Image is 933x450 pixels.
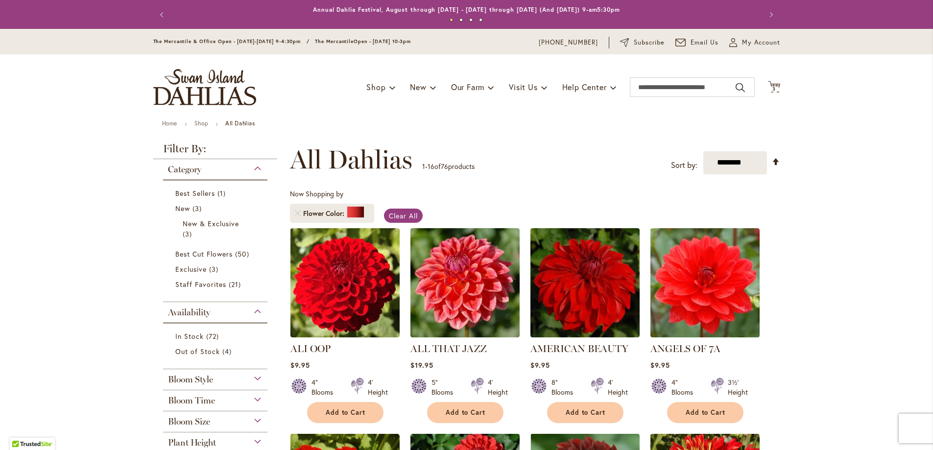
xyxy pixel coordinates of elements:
span: Open - [DATE] 10-3pm [354,38,411,45]
span: Best Sellers [175,189,215,198]
a: Subscribe [620,38,665,47]
span: Exclusive [175,264,207,274]
a: Out of Stock 4 [175,346,258,356]
button: Next [761,5,780,24]
a: Email Us [675,38,718,47]
span: All Dahlias [290,145,412,174]
span: Shop [366,82,385,92]
span: Staff Favorites [175,280,227,289]
a: AMERICAN BEAUTY [530,343,628,355]
span: Now Shopping by [290,189,343,198]
span: 72 [206,331,221,341]
a: store logo [153,69,256,105]
button: 2 of 4 [459,18,463,22]
div: 3½' Height [728,378,748,397]
div: 4" Blooms [671,378,699,397]
span: 4 [222,346,234,356]
span: 3 [209,264,221,274]
div: 4' Height [488,378,508,397]
span: 1 [217,188,228,198]
a: ANGELS OF 7A [650,343,720,355]
span: Flower Color [303,209,347,218]
span: 76 [441,162,448,171]
span: $9.95 [530,360,550,370]
span: Add to Cart [686,408,726,417]
span: 3 [183,229,194,239]
span: Bloom Style [168,374,213,385]
img: AMERICAN BEAUTY [530,228,640,337]
span: 3 [772,86,776,92]
img: ALL THAT JAZZ [410,228,520,337]
span: Add to Cart [326,408,366,417]
a: AMERICAN BEAUTY [530,330,640,339]
a: Home [162,119,177,127]
span: Subscribe [634,38,665,47]
a: Remove Flower Color Red [295,211,301,216]
button: 3 [768,81,780,94]
span: Help Center [562,82,607,92]
a: [PHONE_NUMBER] [539,38,598,47]
span: 21 [229,279,243,289]
span: Best Cut Flowers [175,249,233,259]
button: 1 of 4 [450,18,453,22]
div: 4' Height [608,378,628,397]
a: ALI OOP [290,330,400,339]
label: Sort by: [671,156,697,174]
img: ALI OOP [290,228,400,337]
span: New [175,204,190,213]
div: 8" Blooms [551,378,579,397]
a: ALL THAT JAZZ [410,330,520,339]
button: Add to Cart [307,402,383,423]
p: - of products [422,159,475,174]
span: In Stock [175,332,204,341]
a: ALI OOP [290,343,331,355]
strong: Filter By: [153,143,278,159]
span: Clear All [389,211,418,220]
span: 16 [428,162,434,171]
a: ALL THAT JAZZ [410,343,487,355]
span: 1 [422,162,425,171]
button: Add to Cart [427,402,503,423]
span: New [410,82,426,92]
span: Out of Stock [175,347,220,356]
a: Best Sellers [175,188,258,198]
a: Best Cut Flowers [175,249,258,259]
span: $9.95 [290,360,310,370]
button: Add to Cart [667,402,743,423]
span: $19.95 [410,360,433,370]
a: Staff Favorites [175,279,258,289]
span: Add to Cart [566,408,606,417]
button: My Account [729,38,780,47]
button: 4 of 4 [479,18,482,22]
span: The Mercantile & Office Open - [DATE]-[DATE] 9-4:30pm / The Mercantile [153,38,354,45]
strong: All Dahlias [225,119,255,127]
a: Annual Dahlia Festival, August through [DATE] - [DATE] through [DATE] (And [DATE]) 9-am5:30pm [313,6,620,13]
a: Clear All [384,209,423,223]
span: New & Exclusive [183,219,239,228]
span: $9.95 [650,360,670,370]
span: Visit Us [509,82,537,92]
button: Add to Cart [547,402,623,423]
a: Exclusive [175,264,258,274]
button: Previous [153,5,173,24]
span: Our Farm [451,82,484,92]
span: Availability [168,307,210,318]
a: Shop [194,119,208,127]
div: 5" Blooms [431,378,459,397]
img: ANGELS OF 7A [650,228,760,337]
div: 4' Height [368,378,388,397]
span: 3 [192,203,204,213]
span: My Account [742,38,780,47]
span: Bloom Time [168,395,215,406]
span: Category [168,164,201,175]
span: Add to Cart [446,408,486,417]
button: 3 of 4 [469,18,473,22]
span: Bloom Size [168,416,210,427]
a: ANGELS OF 7A [650,330,760,339]
div: 4" Blooms [311,378,339,397]
span: Email Us [691,38,718,47]
span: Plant Height [168,437,216,448]
a: New [175,203,258,213]
a: In Stock 72 [175,331,258,341]
span: 50 [235,249,251,259]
